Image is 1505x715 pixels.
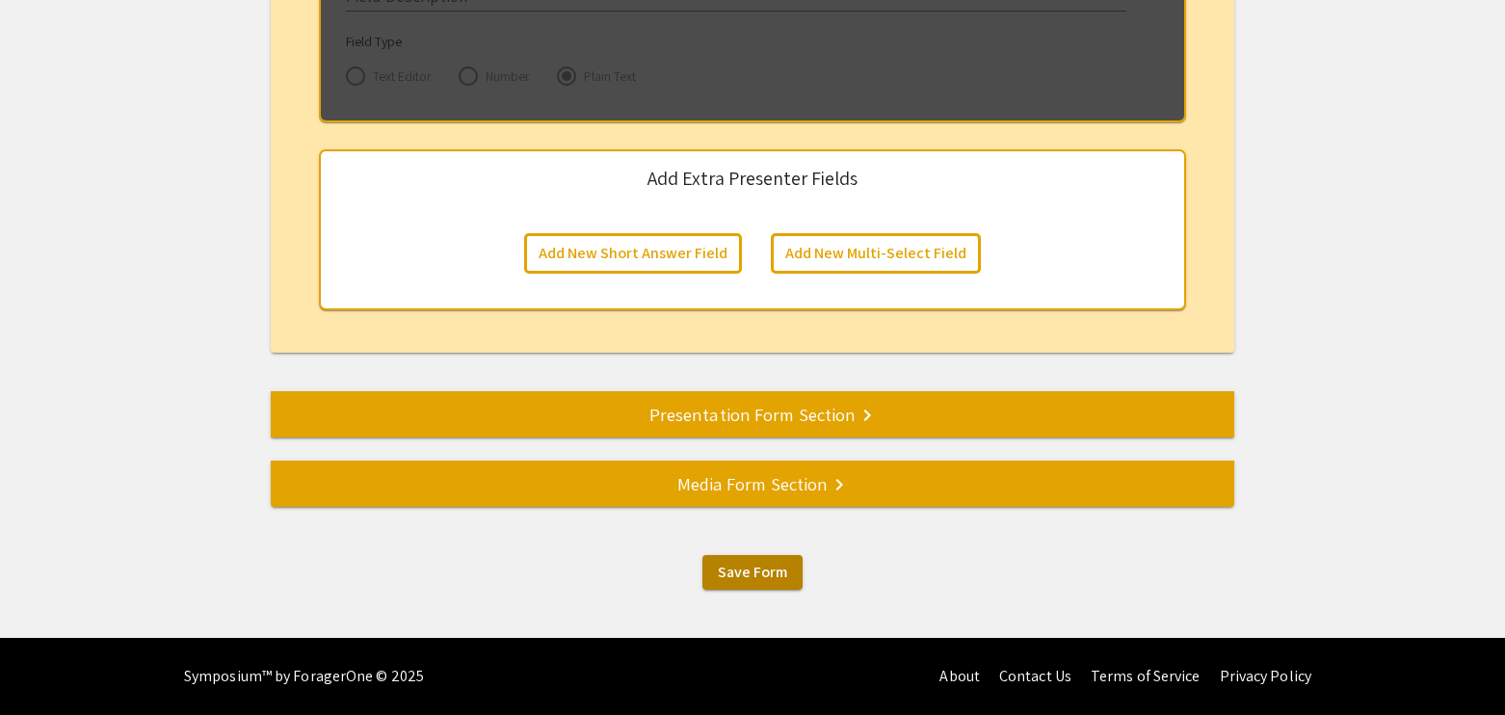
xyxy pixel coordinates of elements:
a: Privacy Policy [1220,666,1311,686]
div: Presentation Form Section [271,401,1234,428]
div: Symposium™ by ForagerOne © 2025 [184,638,424,715]
button: Add New Multi-Select Field [771,233,981,274]
mat-expansion-panel-header: Presentation Form Section [271,391,1234,437]
a: Contact Us [999,666,1071,686]
mat-expansion-panel-header: Media Form Section [271,461,1234,507]
h5: Add Extra Presenter Fields [647,167,858,190]
mat-icon: keyboard_arrow_right [828,473,851,496]
button: Save Form [702,555,803,590]
mat-icon: keyboard_arrow_right [856,404,879,427]
a: Terms of Service [1091,666,1201,686]
div: Media Form Section [271,470,1234,497]
span: Save Form [718,562,787,582]
iframe: Chat [14,628,82,701]
button: Add New Short Answer Field [524,233,742,274]
a: About [939,666,980,686]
